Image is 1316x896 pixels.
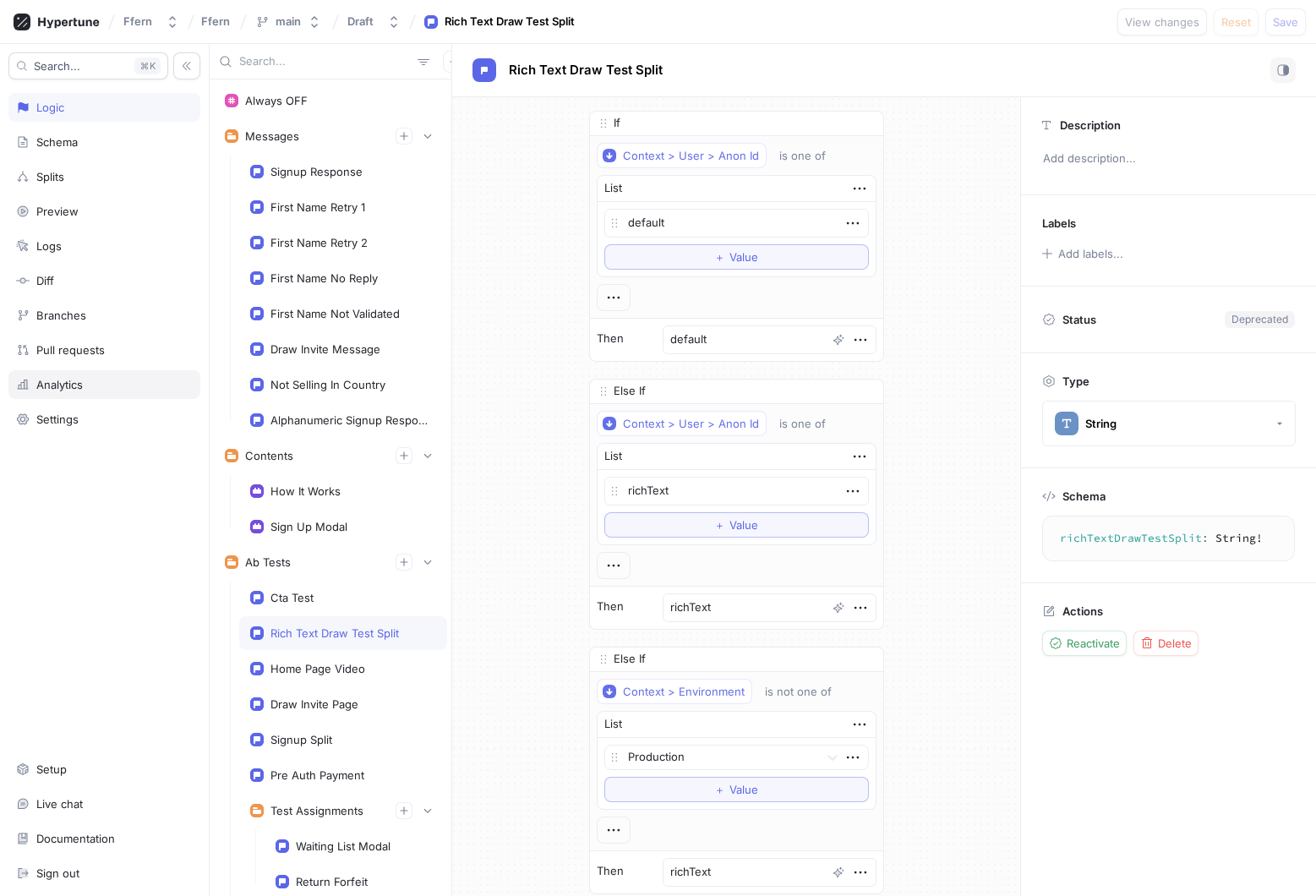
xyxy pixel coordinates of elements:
[270,200,365,214] div: First Name Retry 1
[1067,638,1120,648] span: Reactivate
[604,477,869,505] textarea: richText
[604,244,869,270] button: ＋Value
[729,252,758,262] span: Value
[1042,216,1076,230] p: Labels
[772,143,850,168] button: is one of
[1273,17,1298,27] span: Save
[347,14,374,29] div: Draft
[245,94,308,107] div: Always OFF
[623,149,759,163] div: Context > User > Anon Id
[614,383,646,400] p: Else If
[729,520,758,530] span: Value
[604,448,622,465] div: List
[1214,8,1259,36] button: Reset
[614,115,620,132] p: If
[714,784,725,795] span: ＋
[270,307,400,320] div: First Name Not Validated
[509,63,663,77] span: Rich Text Draw Test Split
[597,331,624,347] p: Then
[36,309,86,322] div: Branches
[1060,118,1121,132] p: Description
[270,413,429,427] div: Alphanumeric Signup Response
[270,804,363,817] div: Test Assignments
[1085,417,1117,431] div: String
[604,716,622,733] div: List
[604,180,622,197] div: List
[276,14,301,29] div: main
[714,252,725,262] span: ＋
[36,866,79,880] div: Sign out
[604,777,869,802] button: ＋Value
[270,484,341,498] div: How It Works
[123,14,152,29] div: Ffern
[270,165,363,178] div: Signup Response
[36,832,115,845] div: Documentation
[270,768,364,782] div: Pre Auth Payment
[248,8,328,36] button: main
[1062,604,1103,618] p: Actions
[270,342,380,356] div: Draw Invite Message
[604,209,869,238] textarea: default
[270,733,332,746] div: Signup Split
[1231,312,1288,327] div: Deprecated
[604,512,869,538] button: ＋Value
[1050,523,1287,554] textarea: richTextDrawTestSplit: String!
[36,239,62,253] div: Logs
[270,520,347,533] div: Sign Up Modal
[1265,8,1306,36] button: Save
[8,824,200,853] a: Documentation
[757,679,856,704] button: is not one of
[1058,249,1123,260] div: Add labels...
[270,591,314,604] div: Cta Test
[779,149,826,163] div: is one of
[36,378,83,391] div: Analytics
[270,271,378,285] div: First Name No Reply
[1042,631,1127,656] button: Reactivate
[36,205,79,218] div: Preview
[270,236,368,249] div: First Name Retry 2
[1117,8,1207,36] button: View changes
[1036,243,1128,265] button: Add labels...
[245,129,299,143] div: Messages
[597,679,752,704] button: Context > Environment
[663,858,876,887] textarea: richText
[239,53,411,70] input: Search...
[296,839,390,853] div: Waiting List Modal
[270,662,365,675] div: Home Page Video
[296,875,368,888] div: Return Forfeit
[36,762,67,776] div: Setup
[270,378,385,391] div: Not Selling In Country
[245,555,291,569] div: Ab Tests
[714,520,725,530] span: ＋
[623,417,759,431] div: Context > User > Anon Id
[597,143,767,168] button: Context > User > Anon Id
[36,343,105,357] div: Pull requests
[36,412,79,426] div: Settings
[1035,145,1302,173] p: Add description...
[765,685,832,699] div: is not one of
[597,598,624,615] p: Then
[245,449,293,462] div: Contents
[1062,374,1089,388] p: Type
[663,593,876,622] textarea: richText
[614,651,646,668] p: Else If
[597,863,624,880] p: Then
[117,8,186,36] button: Ffern
[36,170,64,183] div: Splits
[1125,17,1199,27] span: View changes
[134,57,161,74] div: K
[623,685,745,699] div: Context > Environment
[8,52,168,79] button: Search...K
[1158,638,1192,648] span: Delete
[341,8,407,36] button: Draft
[1133,631,1199,656] button: Delete
[270,626,399,640] div: Rich Text Draw Test Split
[36,274,54,287] div: Diff
[779,417,826,431] div: is one of
[445,14,575,30] div: Rich Text Draw Test Split
[36,135,78,149] div: Schema
[1042,401,1296,446] button: String
[663,325,876,354] textarea: default
[772,411,850,436] button: is one of
[34,61,80,71] span: Search...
